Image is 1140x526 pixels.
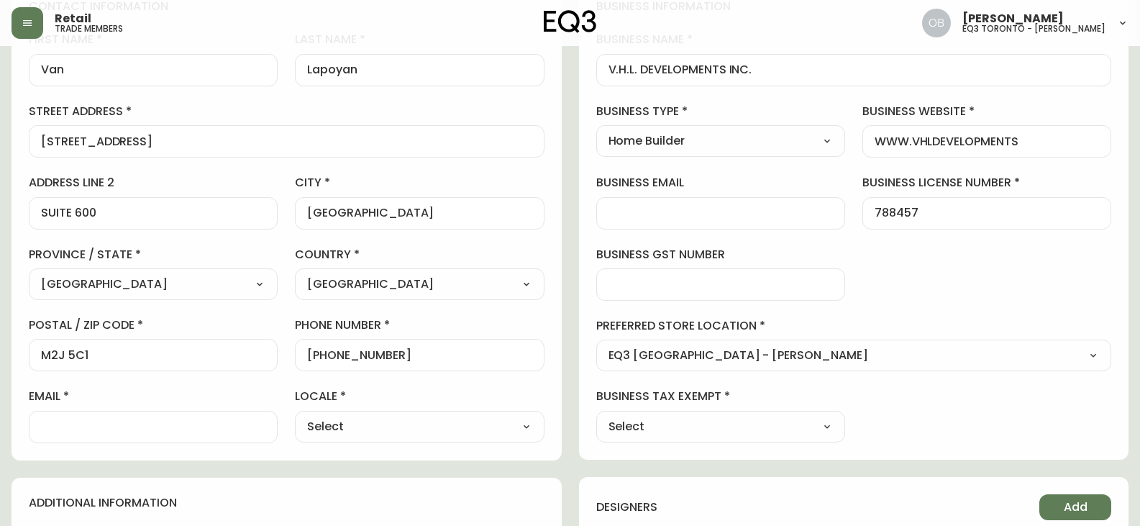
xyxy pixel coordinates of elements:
[295,317,544,333] label: phone number
[596,175,845,191] label: business email
[962,24,1105,33] h5: eq3 toronto - [PERSON_NAME]
[55,24,123,33] h5: trade members
[29,175,278,191] label: address line 2
[29,495,544,511] h4: additional information
[596,318,1112,334] label: preferred store location
[596,499,657,515] h4: designers
[962,13,1064,24] span: [PERSON_NAME]
[295,247,544,263] label: country
[544,10,597,33] img: logo
[596,104,845,119] label: business type
[875,135,1099,148] input: https://www.designshop.com
[862,175,1111,191] label: business license number
[29,389,278,404] label: email
[596,247,845,263] label: business gst number
[596,389,845,404] label: business tax exempt
[55,13,91,24] span: Retail
[295,389,544,404] label: locale
[295,175,544,191] label: city
[29,247,278,263] label: province / state
[1039,494,1111,520] button: Add
[29,317,278,333] label: postal / zip code
[1064,499,1087,515] span: Add
[922,9,951,37] img: 8e0065c524da89c5c924d5ed86cfe468
[29,104,544,119] label: street address
[862,104,1111,119] label: business website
